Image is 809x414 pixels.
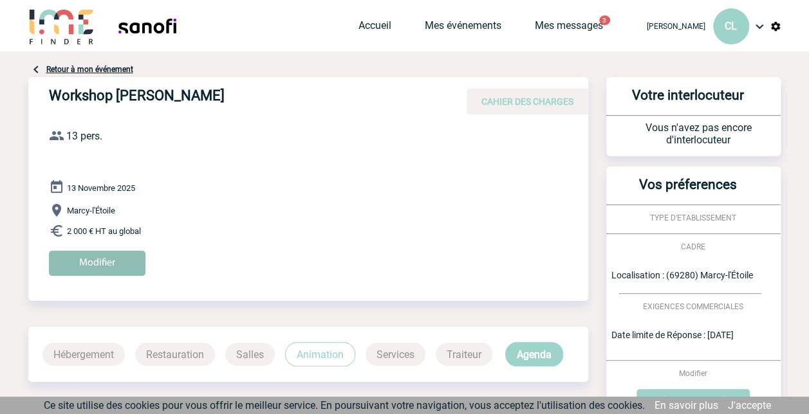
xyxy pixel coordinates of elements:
[611,270,753,280] span: Localisation : (69280) Marcy-l'Étoile
[535,19,603,37] a: Mes messages
[46,65,133,74] a: Retour à mon événement
[725,20,737,32] span: CL
[637,389,750,414] input: Cadre et géographie
[358,19,391,37] a: Accueil
[66,130,102,142] span: 13 pers.
[67,226,141,236] span: 2 000 € HT au global
[28,8,95,44] img: IME-Finder
[611,177,765,204] h3: Vos préferences
[650,213,736,222] span: TYPE D'ETABLISSEMENT
[67,183,135,193] span: 13 Novembre 2025
[67,206,115,215] span: Marcy-l'Étoile
[643,302,743,311] span: EXIGENCES COMMERCIALES
[49,251,145,276] input: Modifier
[425,19,501,37] a: Mes événements
[135,343,215,366] p: Restauration
[49,87,435,109] h4: Workshop [PERSON_NAME]
[681,242,705,251] span: CADRE
[481,96,573,107] span: CAHIER DES CHARGES
[366,343,425,366] p: Services
[611,87,765,115] h3: Votre interlocuteur
[655,399,718,411] a: En savoir plus
[647,22,705,31] span: [PERSON_NAME]
[436,343,492,366] p: Traiteur
[44,399,645,411] span: Ce site utilise des cookies pour vous offrir le meilleur service. En poursuivant votre navigation...
[42,343,125,366] p: Hébergement
[646,122,752,146] span: Vous n'avez pas encore d'interlocuteur
[728,399,771,411] a: J'accepte
[599,15,610,25] button: 3
[679,369,707,378] span: Modifier
[285,342,355,366] p: Animation
[225,343,275,366] p: Salles
[611,330,734,340] span: Date limite de Réponse : [DATE]
[505,342,563,366] p: Agenda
